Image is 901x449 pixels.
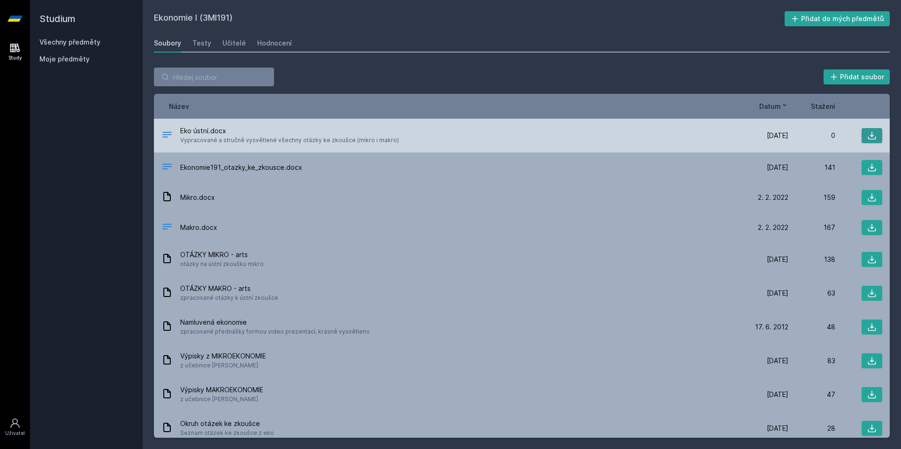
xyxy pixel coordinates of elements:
span: zpracované otázky k ústní zkoušce [180,293,278,303]
div: Uživatel [5,430,25,437]
span: 17. 6. 2012 [755,322,788,332]
span: [DATE] [767,424,788,433]
div: DOCX [161,221,173,235]
a: Testy [192,34,211,53]
span: Datum [759,101,781,111]
span: Namluvená ekonomie [180,318,370,327]
a: Učitelé [222,34,246,53]
span: Eko ústní.docx [180,126,399,136]
div: 83 [788,356,835,365]
div: Učitelé [222,38,246,48]
button: Stažení [811,101,835,111]
span: Seznam otázek ke zkoušce z eko [180,428,274,438]
span: z učebnice [PERSON_NAME] [180,395,263,404]
span: [DATE] [767,255,788,264]
div: Testy [192,38,211,48]
span: zpracované přednášky formou video prezentací, krásně vysvětleno [180,327,370,336]
button: Přidat soubor [824,69,890,84]
div: 48 [788,322,835,332]
span: Mikro.docx [180,193,215,202]
button: Datum [759,101,788,111]
span: [DATE] [767,289,788,298]
div: 167 [788,223,835,232]
a: Uživatel [2,413,28,441]
span: [DATE] [767,131,788,140]
div: 159 [788,193,835,202]
div: Study [8,54,22,61]
span: Výpisky MAKROEKONOMIE [180,385,263,395]
button: Název [169,101,189,111]
div: 141 [788,163,835,172]
div: DOCX [161,129,173,143]
button: Přidat do mých předmětů [785,11,890,26]
div: 47 [788,390,835,399]
div: Soubory [154,38,181,48]
span: Okruh otázek ke zkoušce [180,419,274,428]
a: Všechny předměty [39,38,100,46]
input: Hledej soubor [154,68,274,86]
div: 28 [788,424,835,433]
div: 63 [788,289,835,298]
span: Ekonomie191_otazky_ke_zkousce.docx [180,163,302,172]
span: OTÁZKY MAKRO - arts [180,284,278,293]
div: Hodnocení [257,38,292,48]
span: [DATE] [767,390,788,399]
div: 0 [788,131,835,140]
span: z učebnice [PERSON_NAME] [180,361,266,370]
span: 2. 2. 2022 [758,223,788,232]
span: Vypracované a stručně vysvětlené všechny otázky ke zkoušce (mikro i makro) [180,136,399,145]
div: DOCX [161,161,173,175]
span: Moje předměty [39,54,90,64]
div: 138 [788,255,835,264]
span: 2. 2. 2022 [758,193,788,202]
span: [DATE] [767,356,788,365]
span: Makro.docx [180,223,217,232]
a: Soubory [154,34,181,53]
a: Hodnocení [257,34,292,53]
span: otázky na ústní zkoušku mikro [180,259,264,269]
span: [DATE] [767,163,788,172]
h2: Ekonomie I (3MI191) [154,11,785,26]
span: OTÁZKY MIKRO - arts [180,250,264,259]
span: Výpisky z MIKROEKONOMIE [180,351,266,361]
a: Study [2,38,28,66]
